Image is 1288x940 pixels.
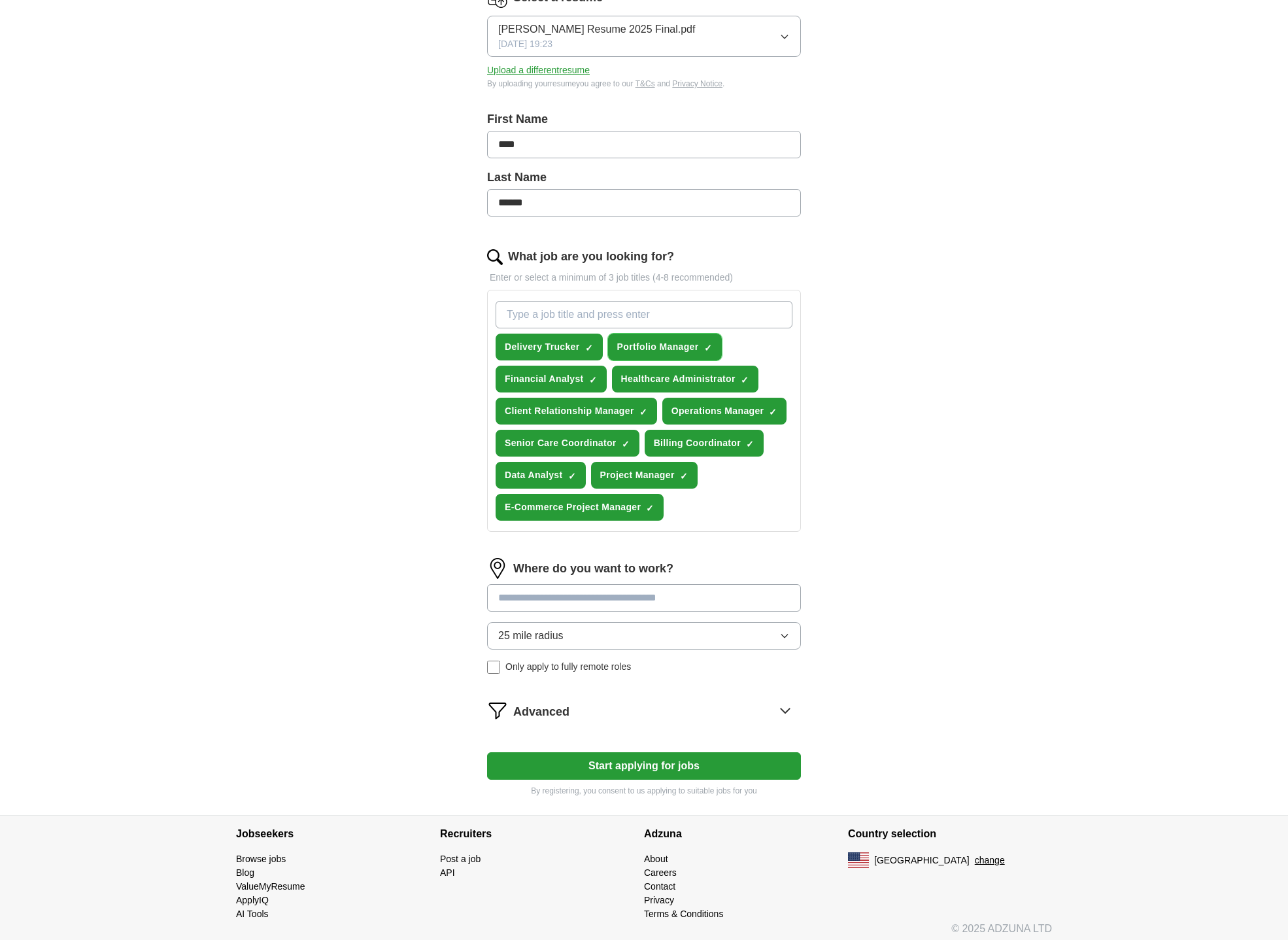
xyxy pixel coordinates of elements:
span: Project Manager [600,468,675,482]
span: Billing Coordinator [654,436,741,450]
a: AI Tools [236,909,269,919]
span: ✓ [585,343,593,353]
a: Post a job [440,854,481,864]
button: Upload a differentresume [487,63,590,77]
span: ✓ [589,375,597,385]
img: search.png [487,249,503,265]
span: [PERSON_NAME] Resume 2025 Final.pdf [498,22,695,37]
span: Senior Care Coordinator [505,436,617,450]
span: ✓ [646,503,654,514]
span: E-Commerce Project Manager [505,500,641,514]
a: Browse jobs [236,854,286,864]
button: Project Manager✓ [591,462,698,489]
a: Blog [236,867,254,878]
span: ✓ [741,375,749,385]
button: Start applying for jobs [487,752,801,780]
span: Healthcare Administrator [621,372,736,386]
span: Operations Manager [671,404,764,418]
img: location.png [487,558,508,579]
span: ✓ [639,407,647,417]
button: E-Commerce Project Manager✓ [496,494,664,521]
p: By registering, you consent to us applying to suitable jobs for you [487,785,801,797]
img: filter [487,700,508,721]
button: Client Relationship Manager✓ [496,398,657,425]
span: ✓ [680,471,688,481]
a: ValueMyResume [236,881,305,892]
button: change [975,854,1005,867]
span: ✓ [769,407,777,417]
label: First Name [487,111,801,128]
span: ✓ [622,439,630,449]
a: Terms & Conditions [644,909,723,919]
button: Delivery Trucker✓ [496,334,603,360]
span: Portfolio Manager [617,340,699,354]
input: Type a job title and press enter [496,301,792,328]
p: Enter or select a minimum of 3 job titles (4-8 recommended) [487,271,801,285]
button: Billing Coordinator✓ [645,430,764,457]
span: ✓ [568,471,576,481]
a: Privacy [644,895,674,905]
span: [GEOGRAPHIC_DATA] [874,854,970,867]
button: Senior Care Coordinator✓ [496,430,639,457]
span: Data Analyst [505,468,563,482]
span: Delivery Trucker [505,340,580,354]
button: Financial Analyst✓ [496,366,607,392]
a: ApplyIQ [236,895,269,905]
span: 25 mile radius [498,628,564,644]
button: Data Analyst✓ [496,462,586,489]
input: Only apply to fully remote roles [487,661,500,674]
button: Portfolio Manager✓ [608,334,722,360]
span: ✓ [704,343,712,353]
span: ✓ [746,439,754,449]
h4: Country selection [848,816,1052,852]
a: API [440,867,455,878]
a: About [644,854,668,864]
a: T&Cs [636,79,655,88]
span: Financial Analyst [505,372,584,386]
a: Privacy Notice [672,79,722,88]
button: 25 mile radius [487,622,801,650]
span: Client Relationship Manager [505,404,634,418]
label: Where do you want to work? [513,560,673,578]
button: Healthcare Administrator✓ [612,366,758,392]
a: Careers [644,867,677,878]
a: Contact [644,881,675,892]
div: By uploading your resume you agree to our and . [487,78,801,90]
label: Last Name [487,169,801,186]
button: [PERSON_NAME] Resume 2025 Final.pdf[DATE] 19:23 [487,16,801,57]
label: What job are you looking for? [508,248,674,266]
span: Only apply to fully remote roles [505,660,631,674]
img: US flag [848,852,869,868]
button: Operations Manager✓ [662,398,787,425]
span: [DATE] 19:23 [498,37,552,51]
span: Advanced [513,703,569,721]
